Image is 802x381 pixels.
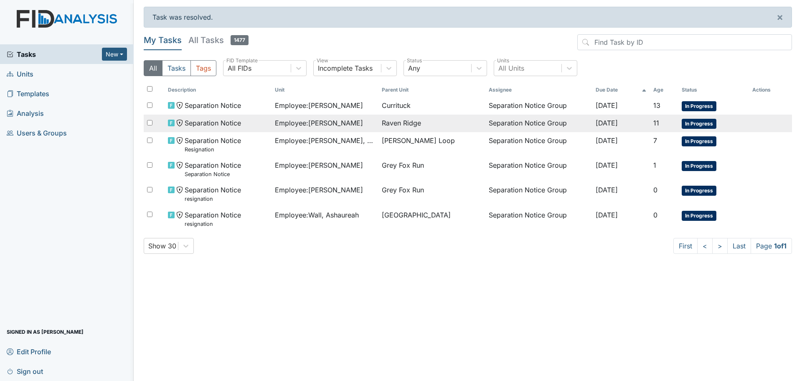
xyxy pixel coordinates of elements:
button: × [768,7,792,27]
th: Toggle SortBy [650,83,678,97]
span: In Progress [682,161,716,171]
span: × [777,11,783,23]
span: [DATE] [596,186,618,194]
a: Last [727,238,751,254]
span: Separation Notice Resignation [185,136,241,153]
span: Separation Notice resignation [185,185,241,203]
th: Toggle SortBy [272,83,378,97]
span: [PERSON_NAME] Loop [382,136,455,146]
input: Find Task by ID [577,34,792,50]
span: [DATE] [596,211,618,219]
div: Incomplete Tasks [318,63,373,73]
a: < [697,238,713,254]
td: Separation Notice Group [485,207,592,231]
span: [DATE] [596,119,618,127]
th: Actions [749,83,791,97]
small: resignation [185,220,241,228]
input: Toggle All Rows Selected [147,86,152,92]
h5: All Tasks [188,34,249,46]
span: 1477 [231,35,249,45]
div: All FIDs [228,63,251,73]
th: Toggle SortBy [678,83,749,97]
small: Separation Notice [185,170,241,178]
span: Separation Notice [185,118,241,128]
span: Employee : Wall, Ashaureah [275,210,359,220]
h5: My Tasks [144,34,182,46]
span: [DATE] [596,161,618,169]
button: Tags [190,60,216,76]
span: [DATE] [596,101,618,110]
button: Tasks [162,60,191,76]
span: Separation Notice resignation [185,210,241,228]
span: Employee : [PERSON_NAME] [275,185,363,195]
span: 13 [653,101,660,110]
span: Grey Fox Run [382,185,424,195]
div: Show 30 [148,241,176,251]
th: Toggle SortBy [592,83,650,97]
td: Separation Notice Group [485,132,592,157]
button: All [144,60,162,76]
span: Employee : [PERSON_NAME] [275,160,363,170]
td: Separation Notice Group [485,157,592,182]
a: Tasks [7,49,102,59]
small: Resignation [185,146,241,153]
th: Assignee [485,83,592,97]
span: In Progress [682,101,716,111]
span: Separation Notice [185,100,241,110]
a: > [712,238,728,254]
span: 1 [653,161,656,169]
span: Templates [7,87,49,100]
span: Separation Notice Separation Notice [185,160,241,178]
div: Type filter [144,60,216,76]
span: Employee : [PERSON_NAME] [275,100,363,110]
span: In Progress [682,136,716,146]
span: [GEOGRAPHIC_DATA] [382,210,451,220]
div: All Units [498,63,524,73]
span: Users & Groups [7,126,67,139]
span: Employee : [PERSON_NAME], [PERSON_NAME] [275,136,375,146]
span: Units [7,67,33,80]
span: Employee : [PERSON_NAME] [275,118,363,128]
span: Analysis [7,107,44,120]
strong: 1 of 1 [774,242,787,250]
td: Separation Notice Group [485,115,592,132]
span: In Progress [682,119,716,129]
span: Page [751,238,792,254]
span: 0 [653,186,657,194]
button: New [102,48,127,61]
span: 7 [653,136,657,145]
span: Edit Profile [7,345,51,358]
th: Toggle SortBy [378,83,485,97]
span: Grey Fox Run [382,160,424,170]
span: 11 [653,119,659,127]
small: resignation [185,195,241,203]
span: Signed in as [PERSON_NAME] [7,325,84,338]
span: In Progress [682,211,716,221]
span: Raven Ridge [382,118,421,128]
td: Separation Notice Group [485,182,592,206]
td: Separation Notice Group [485,97,592,115]
th: Toggle SortBy [165,83,272,97]
span: [DATE] [596,136,618,145]
a: First [673,238,698,254]
div: Task was resolved. [144,7,792,28]
div: Any [408,63,420,73]
span: Sign out [7,365,43,378]
span: In Progress [682,186,716,196]
nav: task-pagination [673,238,792,254]
span: Currituck [382,100,411,110]
span: 0 [653,211,657,219]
